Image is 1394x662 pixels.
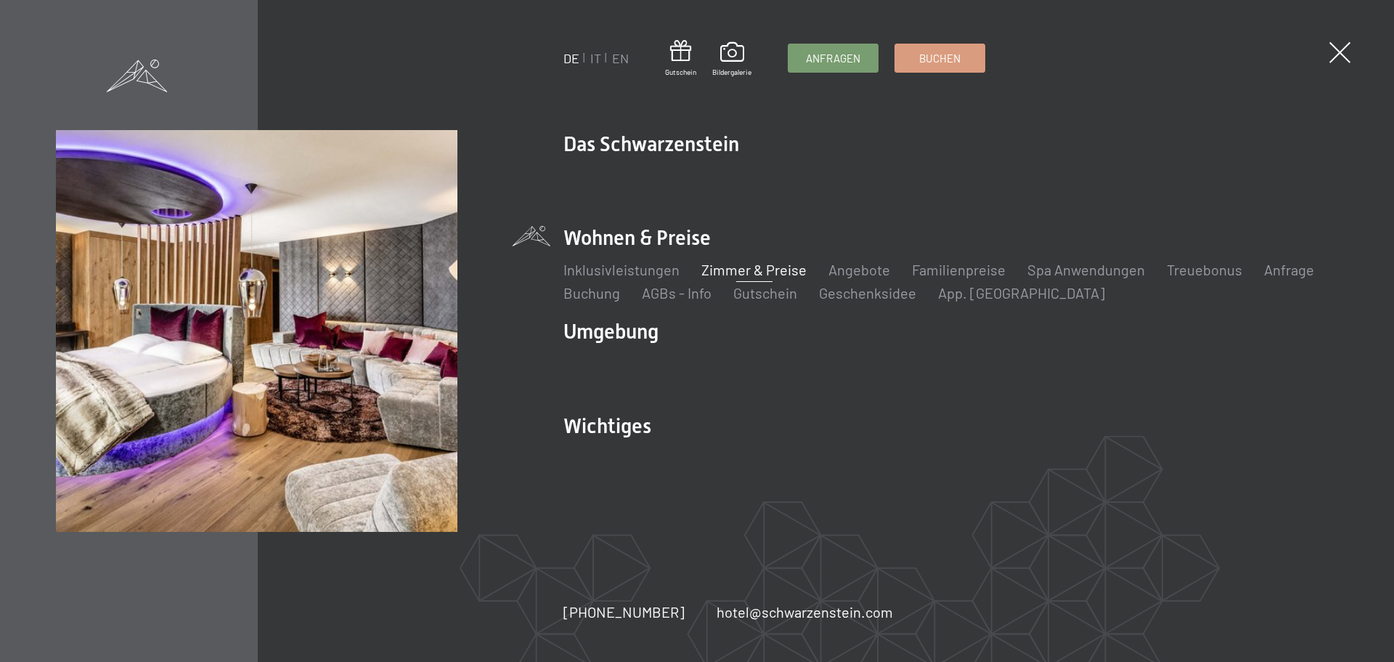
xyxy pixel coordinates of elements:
a: App. [GEOGRAPHIC_DATA] [938,284,1105,302]
a: Inklusivleistungen [563,261,680,278]
a: Angebote [828,261,890,278]
a: Spa Anwendungen [1027,261,1145,278]
span: Anfragen [806,51,860,66]
a: Anfrage [1264,261,1314,278]
a: EN [612,50,629,66]
a: Zimmer & Preise [701,261,807,278]
a: [PHONE_NUMBER] [563,602,685,622]
a: hotel@schwarzenstein.com [717,602,893,622]
a: Gutschein [665,40,696,77]
span: [PHONE_NUMBER] [563,603,685,621]
a: Anfragen [788,44,878,72]
span: Buchen [919,51,961,66]
a: IT [590,50,601,66]
span: Gutschein [665,67,696,77]
span: Bildergalerie [712,67,751,77]
a: Bildergalerie [712,42,751,77]
a: Geschenksidee [819,284,916,302]
a: DE [563,50,579,66]
a: Gutschein [733,284,797,302]
a: AGBs - Info [642,284,712,302]
a: Familienpreise [912,261,1006,278]
a: Buchen [895,44,985,72]
a: Buchung [563,284,620,302]
a: Treuebonus [1167,261,1242,278]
